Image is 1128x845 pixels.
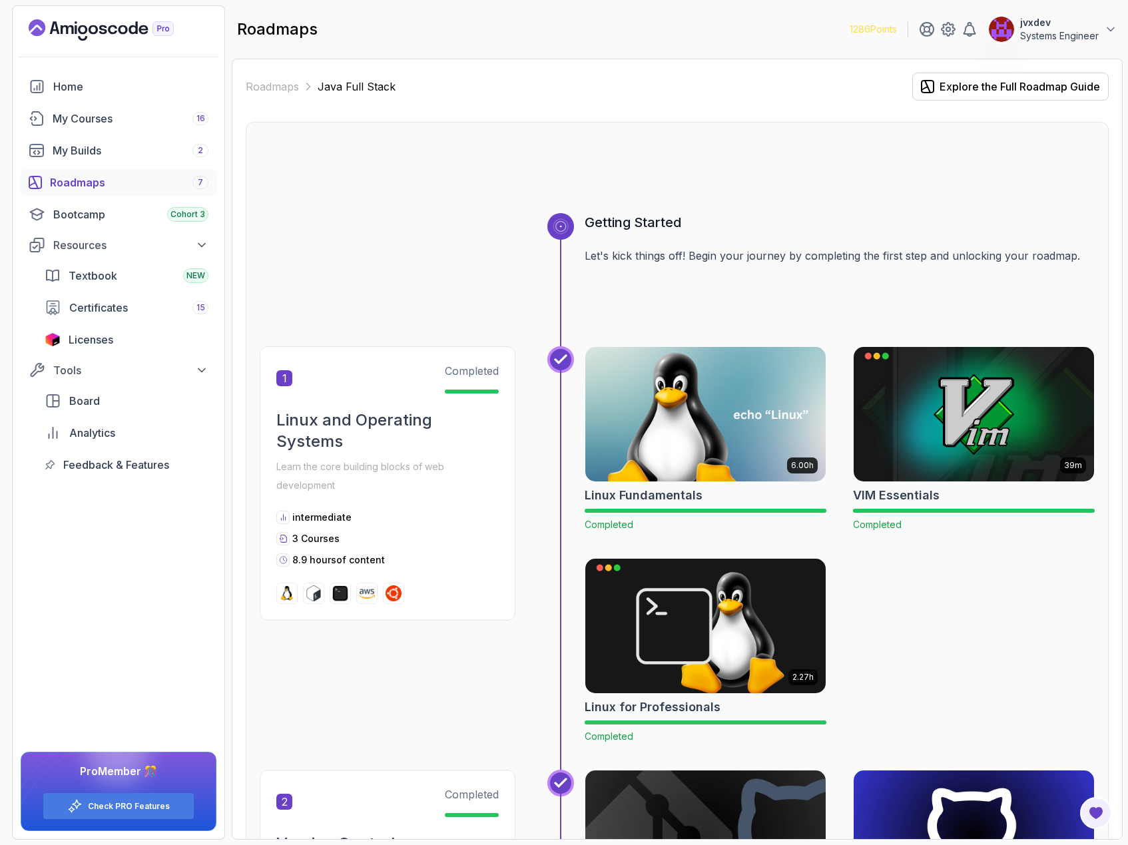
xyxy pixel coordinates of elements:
[585,213,1095,232] h3: Getting Started
[198,145,203,156] span: 2
[276,370,292,386] span: 1
[21,105,216,132] a: courses
[88,801,170,812] a: Check PRO Features
[279,585,295,601] img: linux logo
[292,533,340,544] span: 3 Courses
[989,17,1014,42] img: user profile image
[21,73,216,100] a: home
[1064,460,1082,471] p: 39m
[850,23,897,36] p: 1286 Points
[912,73,1109,101] button: Explore the Full Roadmap Guide
[246,79,299,95] a: Roadmaps
[198,177,203,188] span: 7
[170,209,205,220] span: Cohort 3
[1080,797,1112,829] button: Open Feedback Button
[332,585,348,601] img: terminal logo
[37,326,216,353] a: licenses
[69,332,113,348] span: Licenses
[276,410,499,452] h2: Linux and Operating Systems
[585,347,826,481] img: Linux Fundamentals card
[196,302,205,313] span: 15
[853,346,1095,531] a: VIM Essentials card39mVIM EssentialsCompleted
[53,79,208,95] div: Home
[853,519,902,530] span: Completed
[585,558,826,743] a: Linux for Professionals card2.27hLinux for ProfessionalsCompleted
[585,486,703,505] h2: Linux Fundamentals
[853,486,940,505] h2: VIM Essentials
[21,233,216,257] button: Resources
[196,113,205,124] span: 16
[585,698,720,716] h2: Linux for Professionals
[792,672,814,683] p: 2.27h
[45,333,61,346] img: jetbrains icon
[854,347,1094,481] img: VIM Essentials card
[53,142,208,158] div: My Builds
[53,362,208,378] div: Tools
[585,346,826,531] a: Linux Fundamentals card6.00hLinux FundamentalsCompleted
[53,111,208,127] div: My Courses
[445,788,499,801] span: Completed
[585,730,633,742] span: Completed
[37,294,216,321] a: certificates
[21,201,216,228] a: bootcamp
[69,268,117,284] span: Textbook
[445,364,499,378] span: Completed
[988,16,1117,43] button: user profile imagejvxdevSystems Engineer
[359,585,375,601] img: aws logo
[791,460,814,471] p: 6.00h
[306,585,322,601] img: bash logo
[63,457,169,473] span: Feedback & Features
[276,794,292,810] span: 2
[53,206,208,222] div: Bootcamp
[585,519,633,530] span: Completed
[37,262,216,289] a: textbook
[292,553,385,567] p: 8.9 hours of content
[53,237,208,253] div: Resources
[29,19,204,41] a: Landing page
[21,137,216,164] a: builds
[37,451,216,478] a: feedback
[292,511,352,524] p: intermediate
[43,792,194,820] button: Check PRO Features
[585,248,1095,264] p: Let's kick things off! Begin your journey by completing the first step and unlocking your roadmap.
[276,457,499,495] p: Learn the core building blocks of web development
[21,169,216,196] a: roadmaps
[69,300,128,316] span: Certificates
[50,174,208,190] div: Roadmaps
[585,559,826,693] img: Linux for Professionals card
[1020,29,1099,43] p: Systems Engineer
[318,79,396,95] p: Java Full Stack
[1020,16,1099,29] p: jvxdev
[940,79,1100,95] div: Explore the Full Roadmap Guide
[186,270,205,281] span: NEW
[386,585,402,601] img: ubuntu logo
[21,358,216,382] button: Tools
[37,388,216,414] a: board
[69,425,115,441] span: Analytics
[69,393,100,409] span: Board
[237,19,318,40] h2: roadmaps
[37,420,216,446] a: analytics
